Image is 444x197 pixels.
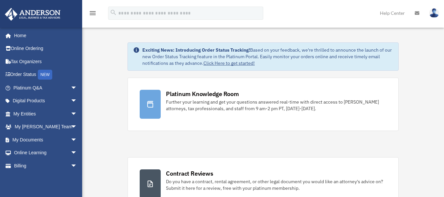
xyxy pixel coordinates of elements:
[71,146,84,160] span: arrow_drop_down
[71,120,84,134] span: arrow_drop_down
[142,47,250,53] strong: Exciting News: Introducing Order Status Tracking!
[5,29,84,42] a: Home
[89,12,97,17] a: menu
[142,47,393,66] div: Based on your feedback, we're thrilled to announce the launch of our new Order Status Tracking fe...
[5,133,87,146] a: My Documentsarrow_drop_down
[5,159,87,172] a: Billingarrow_drop_down
[89,9,97,17] i: menu
[166,99,386,112] div: Further your learning and get your questions answered real-time with direct access to [PERSON_NAM...
[5,172,87,185] a: Events Calendar
[110,9,117,16] i: search
[71,94,84,108] span: arrow_drop_down
[3,8,62,21] img: Anderson Advisors Platinum Portal
[71,159,84,173] span: arrow_drop_down
[5,42,87,55] a: Online Ordering
[71,81,84,95] span: arrow_drop_down
[5,107,87,120] a: My Entitiesarrow_drop_down
[5,94,87,108] a: Digital Productsarrow_drop_down
[203,60,255,66] a: Click Here to get started!
[71,107,84,121] span: arrow_drop_down
[166,178,386,191] div: Do you have a contract, rental agreement, or other legal document you would like an attorney's ad...
[429,8,439,18] img: User Pic
[5,68,87,82] a: Order StatusNEW
[5,120,87,134] a: My [PERSON_NAME] Teamarrow_drop_down
[5,55,87,68] a: Tax Organizers
[38,70,52,80] div: NEW
[166,90,239,98] div: Platinum Knowledge Room
[166,169,213,178] div: Contract Reviews
[128,78,399,131] a: Platinum Knowledge Room Further your learning and get your questions answered real-time with dire...
[71,133,84,147] span: arrow_drop_down
[5,146,87,160] a: Online Learningarrow_drop_down
[5,81,87,94] a: Platinum Q&Aarrow_drop_down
